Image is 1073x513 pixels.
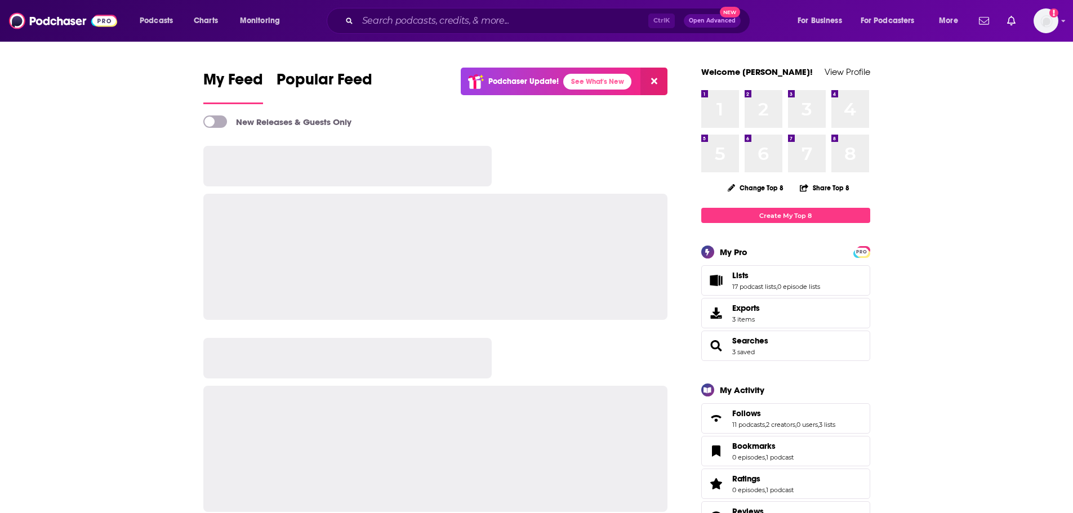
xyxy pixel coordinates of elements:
span: Exports [732,303,760,313]
span: , [765,453,766,461]
span: Lists [701,265,870,296]
img: User Profile [1034,8,1058,33]
a: See What's New [563,74,631,90]
a: 2 creators [766,421,795,429]
span: , [818,421,819,429]
span: Follows [732,408,761,418]
span: , [765,486,766,494]
a: Ratings [732,474,794,484]
span: , [765,421,766,429]
a: Ratings [705,476,728,492]
a: 0 episode lists [777,283,820,291]
button: open menu [853,12,931,30]
a: Searches [705,338,728,354]
button: open menu [232,12,295,30]
a: 17 podcast lists [732,283,776,291]
button: open menu [931,12,972,30]
button: Show profile menu [1034,8,1058,33]
a: 11 podcasts [732,421,765,429]
a: Exports [701,298,870,328]
span: Ratings [732,474,760,484]
span: Open Advanced [689,18,736,24]
a: Searches [732,336,768,346]
a: Follows [732,408,835,418]
span: Bookmarks [701,436,870,466]
a: Charts [186,12,225,30]
a: 0 users [796,421,818,429]
div: My Pro [720,247,747,257]
span: Bookmarks [732,441,776,451]
a: PRO [855,247,869,256]
span: Logged in as dbartlett [1034,8,1058,33]
svg: Add a profile image [1049,8,1058,17]
a: New Releases & Guests Only [203,115,351,128]
button: open menu [132,12,188,30]
img: Podchaser - Follow, Share and Rate Podcasts [9,10,117,32]
span: Ctrl K [648,14,675,28]
a: Follows [705,411,728,426]
a: Popular Feed [277,70,372,104]
button: Share Top 8 [799,177,850,199]
span: Popular Feed [277,70,372,96]
a: Lists [732,270,820,280]
span: Ratings [701,469,870,499]
a: Create My Top 8 [701,208,870,223]
span: , [795,421,796,429]
button: Change Top 8 [721,181,791,195]
a: 0 episodes [732,453,765,461]
span: Monitoring [240,13,280,29]
input: Search podcasts, credits, & more... [358,12,648,30]
a: Bookmarks [732,441,794,451]
button: open menu [790,12,856,30]
span: Charts [194,13,218,29]
span: My Feed [203,70,263,96]
span: PRO [855,248,869,256]
a: My Feed [203,70,263,104]
span: , [776,283,777,291]
span: New [720,7,740,17]
a: 0 episodes [732,486,765,494]
span: Podcasts [140,13,173,29]
a: Lists [705,273,728,288]
a: 3 lists [819,421,835,429]
button: Open AdvancedNew [684,14,741,28]
a: Show notifications dropdown [974,11,994,30]
a: 1 podcast [766,486,794,494]
a: 1 podcast [766,453,794,461]
div: Search podcasts, credits, & more... [337,8,761,34]
span: Exports [705,305,728,321]
a: Bookmarks [705,443,728,459]
div: My Activity [720,385,764,395]
a: View Profile [825,66,870,77]
span: For Business [798,13,842,29]
a: Show notifications dropdown [1003,11,1020,30]
p: Podchaser Update! [488,77,559,86]
span: For Podcasters [861,13,915,29]
span: Follows [701,403,870,434]
span: More [939,13,958,29]
a: 3 saved [732,348,755,356]
span: Lists [732,270,749,280]
span: 3 items [732,315,760,323]
a: Welcome [PERSON_NAME]! [701,66,813,77]
span: Searches [701,331,870,361]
